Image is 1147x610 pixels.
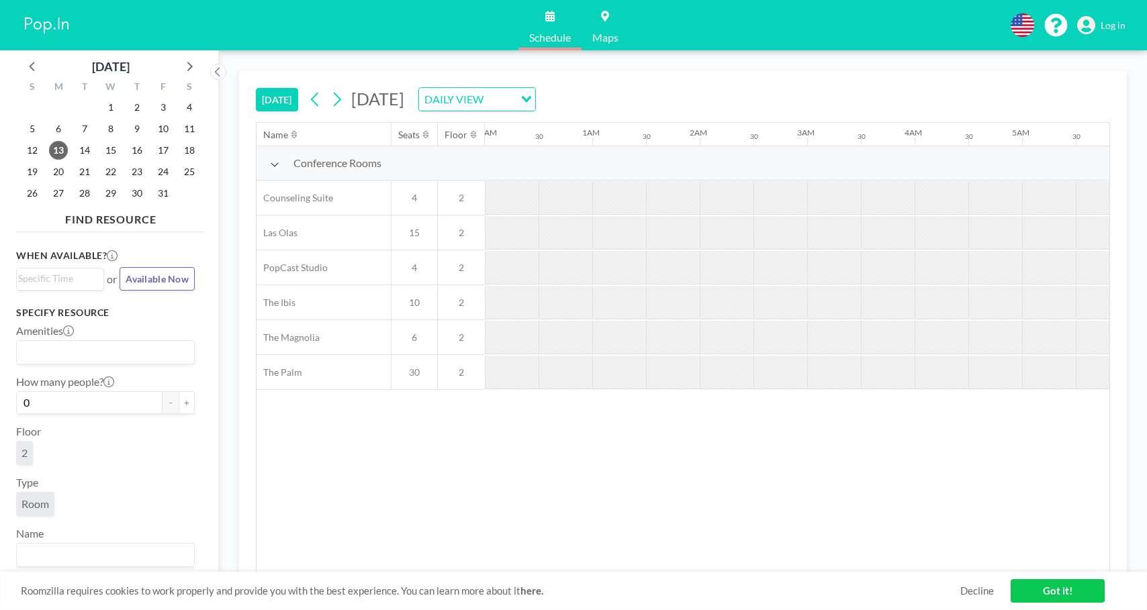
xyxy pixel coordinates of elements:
[21,446,28,459] span: 2
[49,141,68,160] span: Monday, October 13, 2025
[392,332,437,344] span: 6
[154,162,173,181] span: Friday, October 24, 2025
[960,584,994,597] a: Decline
[92,57,130,76] div: [DATE]
[529,32,571,43] span: Schedule
[1072,132,1081,141] div: 30
[17,341,194,364] div: Search for option
[351,89,404,109] span: [DATE]
[75,141,94,160] span: Tuesday, October 14, 2025
[49,119,68,138] span: Monday, October 6, 2025
[23,162,42,181] span: Sunday, October 19, 2025
[1012,128,1029,138] div: 5AM
[422,91,486,108] span: DAILY VIEW
[16,324,74,338] label: Amenities
[257,227,297,239] span: Las Olas
[419,88,535,111] div: Search for option
[101,141,120,160] span: Wednesday, October 15, 2025
[107,272,117,286] span: or
[438,192,485,204] span: 2
[180,162,199,181] span: Saturday, October 25, 2025
[49,184,68,203] span: Monday, October 27, 2025
[535,132,543,141] div: 30
[16,425,41,438] label: Floor
[488,91,513,108] input: Search for option
[750,132,758,141] div: 30
[75,162,94,181] span: Tuesday, October 21, 2025
[154,141,173,160] span: Friday, October 17, 2025
[438,332,485,344] span: 2
[75,119,94,138] span: Tuesday, October 7, 2025
[128,98,146,117] span: Thursday, October 2, 2025
[128,141,146,160] span: Thursday, October 16, 2025
[592,32,618,43] span: Maps
[797,128,815,138] div: 3AM
[75,184,94,203] span: Tuesday, October 28, 2025
[101,162,120,181] span: Wednesday, October 22, 2025
[257,262,328,274] span: PopCast Studio
[445,129,467,141] div: Floor
[128,162,146,181] span: Thursday, October 23, 2025
[180,98,199,117] span: Saturday, October 4, 2025
[19,79,46,97] div: S
[21,12,73,39] img: organization-logo
[1077,16,1126,35] a: Log in
[23,184,42,203] span: Sunday, October 26, 2025
[256,88,298,111] button: [DATE]
[21,497,49,510] span: Room
[392,192,437,204] span: 4
[643,132,651,141] div: 30
[17,268,103,289] div: Search for option
[16,476,38,489] label: Type
[16,307,195,319] h3: Specify resource
[46,79,72,97] div: M
[263,129,288,141] div: Name
[124,79,150,97] div: T
[120,267,195,291] button: Available Now
[179,391,195,414] button: +
[293,156,381,170] span: Conference Rooms
[180,141,199,160] span: Saturday, October 18, 2025
[154,119,173,138] span: Friday, October 10, 2025
[438,262,485,274] span: 2
[905,128,922,138] div: 4AM
[21,584,960,597] span: Roomzilla requires cookies to work properly and provide you with the best experience. You can lea...
[150,79,176,97] div: F
[438,297,485,309] span: 2
[163,391,179,414] button: -
[17,544,194,566] div: Search for option
[257,332,320,344] span: The Magnolia
[16,375,114,389] label: How many people?
[690,128,707,138] div: 2AM
[18,546,187,564] input: Search for option
[392,366,437,378] span: 30
[392,227,437,239] span: 15
[128,184,146,203] span: Thursday, October 30, 2025
[438,227,485,239] span: 2
[18,344,187,361] input: Search for option
[101,98,120,117] span: Wednesday, October 1, 2025
[154,98,173,117] span: Friday, October 3, 2025
[72,79,98,97] div: T
[475,128,497,138] div: 12AM
[23,119,42,138] span: Sunday, October 5, 2025
[16,527,44,540] label: Name
[98,79,124,97] div: W
[257,297,295,309] span: The Ibis
[438,366,485,378] span: 2
[398,129,420,141] div: Seats
[392,262,437,274] span: 4
[126,273,189,285] span: Available Now
[18,271,96,286] input: Search for option
[16,207,205,226] h4: FIND RESOURCE
[176,79,202,97] div: S
[392,297,437,309] span: 10
[1101,19,1126,32] span: Log in
[128,119,146,138] span: Thursday, October 9, 2025
[257,366,302,378] span: The Palm
[49,162,68,181] span: Monday, October 20, 2025
[858,132,866,141] div: 30
[257,192,333,204] span: Counseling Suite
[520,584,543,597] a: here.
[154,184,173,203] span: Friday, October 31, 2025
